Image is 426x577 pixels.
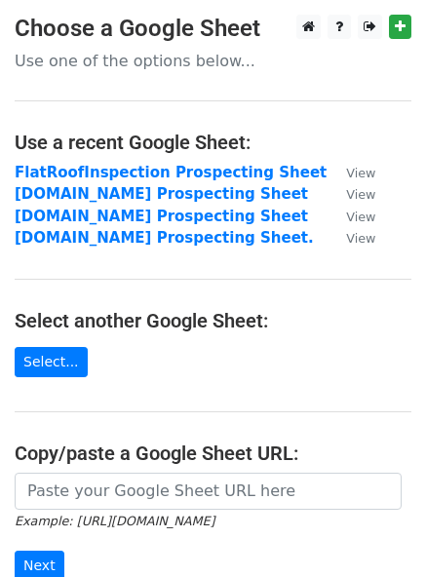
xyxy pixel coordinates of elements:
small: View [346,231,375,246]
a: [DOMAIN_NAME] Prospecting Sheet. [15,229,314,247]
h4: Use a recent Google Sheet: [15,131,411,154]
h3: Choose a Google Sheet [15,15,411,43]
small: Example: [URL][DOMAIN_NAME] [15,514,214,528]
a: View [327,229,375,247]
small: View [346,187,375,202]
small: View [346,166,375,180]
a: View [327,164,375,181]
a: Select... [15,347,88,377]
p: Use one of the options below... [15,51,411,71]
a: [DOMAIN_NAME] Prospecting Sheet [15,208,308,225]
small: View [346,210,375,224]
h4: Copy/paste a Google Sheet URL: [15,442,411,465]
a: [DOMAIN_NAME] Prospecting Sheet [15,185,308,203]
input: Paste your Google Sheet URL here [15,473,402,510]
h4: Select another Google Sheet: [15,309,411,332]
a: FlatRoofInspection Prospecting Sheet [15,164,327,181]
a: View [327,208,375,225]
a: View [327,185,375,203]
